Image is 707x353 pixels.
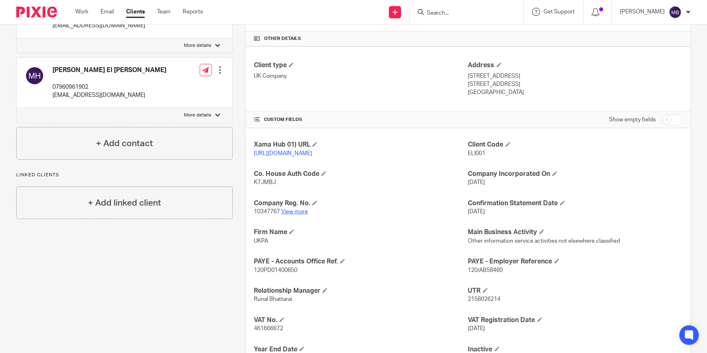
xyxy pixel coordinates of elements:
span: Runal Bhattarai [254,296,292,302]
h4: VAT Registration Date [468,316,682,324]
h4: VAT No. [254,316,468,324]
span: K7JMBJ [254,180,276,185]
h4: Relationship Manager [254,287,468,295]
a: Clients [126,8,145,16]
p: UK Company [254,72,468,80]
p: More details [184,42,211,49]
img: Pixie [16,7,57,18]
span: 120PD01400850 [254,267,297,273]
a: Email [100,8,114,16]
p: 07960961902 [52,83,166,91]
h4: + Add contact [96,137,153,150]
p: Linked clients [16,172,233,178]
span: Other information service activities not elsewhere classified [468,238,620,244]
span: ELI001 [468,151,486,156]
p: [GEOGRAPHIC_DATA] [468,88,682,96]
span: 461666672 [254,326,283,331]
a: [URL][DOMAIN_NAME] [254,151,312,156]
a: Team [157,8,170,16]
span: 120/AB58460 [468,267,503,273]
a: Reports [183,8,203,16]
h4: Client type [254,61,468,70]
h4: PAYE - Accounts Office Ref. [254,257,468,266]
img: svg%3E [669,6,682,19]
span: [DATE] [468,326,485,331]
p: [STREET_ADDRESS] [468,80,682,88]
h4: Firm Name [254,228,468,237]
span: 10347767 [254,209,280,215]
label: Show empty fields [609,116,656,124]
p: [PERSON_NAME] [620,8,665,16]
h4: Main Business Activity [468,228,682,237]
h4: Confirmation Statement Date [468,199,682,208]
h4: + Add linked client [88,197,161,209]
span: [DATE] [468,209,485,215]
span: Other details [264,35,301,42]
input: Search [426,10,499,17]
h4: CUSTOM FIELDS [254,116,468,123]
p: [EMAIL_ADDRESS][DOMAIN_NAME] [52,22,145,30]
span: 2158026214 [468,296,501,302]
span: [DATE] [468,180,485,185]
span: UKPA [254,238,268,244]
h4: Address [468,61,682,70]
p: [EMAIL_ADDRESS][DOMAIN_NAME] [52,91,166,99]
img: svg%3E [25,66,44,86]
p: More details [184,112,211,118]
span: Get Support [543,9,575,15]
h4: Company Incorporated On [468,170,682,178]
h4: Co. House Auth Code [254,170,468,178]
a: Work [75,8,88,16]
h4: UTR [468,287,682,295]
p: [STREET_ADDRESS] [468,72,682,80]
h4: PAYE - Employer Reference [468,257,682,266]
h4: [PERSON_NAME] El [PERSON_NAME] [52,66,166,75]
a: View more [281,209,308,215]
h4: Company Reg. No. [254,199,468,208]
h4: Client Code [468,140,682,149]
h4: Xama Hub 01) URL [254,140,468,149]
